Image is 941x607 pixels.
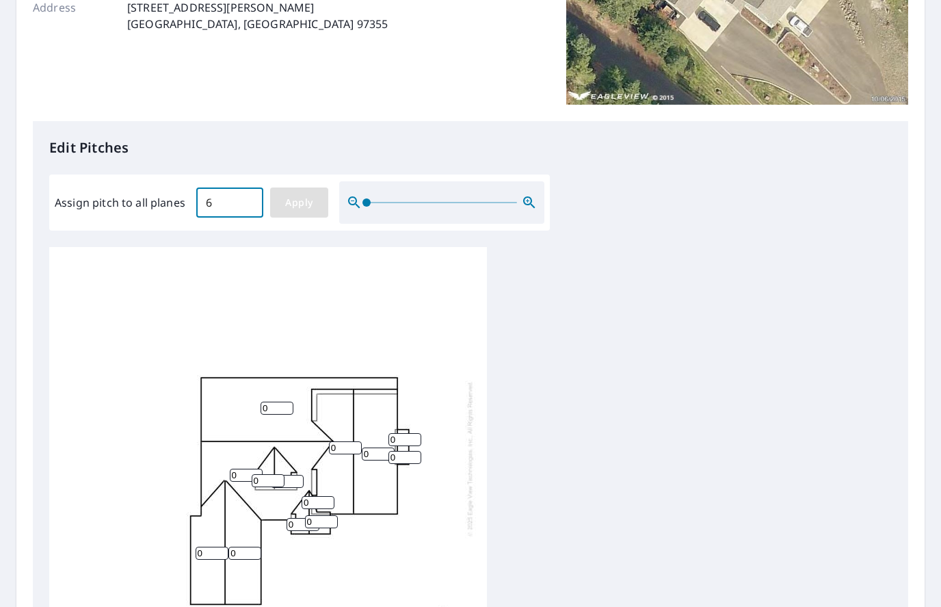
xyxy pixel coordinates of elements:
[270,188,328,218] button: Apply
[281,194,317,211] span: Apply
[55,194,185,211] label: Assign pitch to all planes
[49,138,892,158] p: Edit Pitches
[196,183,263,222] input: 00.0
